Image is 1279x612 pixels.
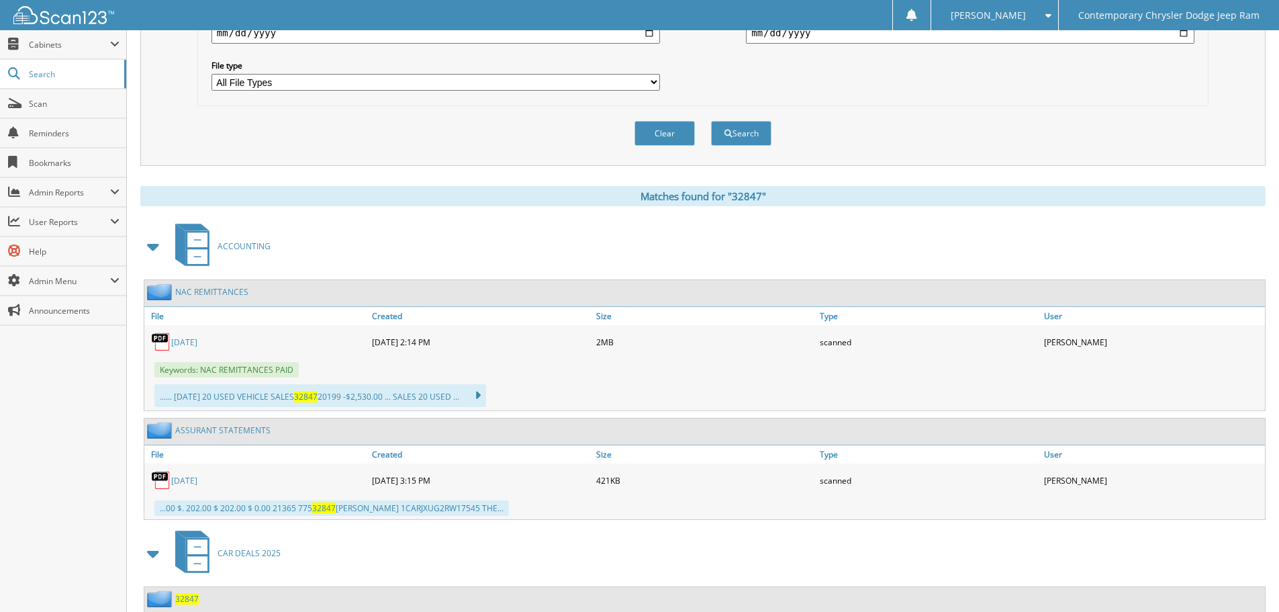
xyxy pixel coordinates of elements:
a: 32847 [175,593,199,605]
span: ACCOUNTING [218,241,271,252]
button: Search [711,121,771,146]
div: scanned [816,467,1041,494]
span: 32847 [294,391,318,402]
a: Created [369,445,593,464]
span: Search [29,69,117,80]
a: User [1041,307,1265,325]
img: folder2.png [147,283,175,300]
span: Announcements [29,305,120,316]
a: File [144,307,369,325]
img: PDF.png [151,470,171,490]
input: start [211,22,660,44]
a: CAR DEALS 2025 [167,527,281,580]
button: Clear [634,121,695,146]
a: Created [369,307,593,325]
img: scan123-logo-white.svg [13,6,114,24]
a: Type [816,445,1041,464]
input: end [746,22,1194,44]
span: User Reports [29,216,110,228]
a: Type [816,307,1041,325]
a: Size [593,445,817,464]
span: Scan [29,98,120,110]
img: PDF.png [151,332,171,352]
span: Contemporary Chrysler Dodge Jeep Ram [1078,11,1260,19]
span: Keywords: NAC REMITTANCES PAID [154,362,299,378]
div: 421KB [593,467,817,494]
div: [DATE] 3:15 PM [369,467,593,494]
span: CAR DEALS 2025 [218,548,281,559]
div: 2MB [593,329,817,355]
img: folder2.png [147,422,175,439]
label: File type [211,60,660,71]
div: ...... [DATE] 20 USED VEHICLE SALES 20199 -$2,530.00 ... SALES 20 USED ... [154,384,486,407]
a: File [144,445,369,464]
a: Size [593,307,817,325]
span: Admin Menu [29,275,110,287]
a: ASSURANT STATEMENTS [175,425,271,436]
div: Matches found for "32847" [140,186,1266,206]
span: Bookmarks [29,157,120,169]
a: ACCOUNTING [167,220,271,273]
a: User [1041,445,1265,464]
a: [DATE] [171,475,197,486]
div: ...00 $. 202.00 $ 202.00 $ 0.00 21365 775 [PERSON_NAME] 1CARJXUG2RW17545 THE... [154,500,509,516]
iframe: Chat Widget [1212,548,1279,612]
span: Reminders [29,128,120,139]
div: scanned [816,329,1041,355]
a: [DATE] [171,337,197,348]
div: [PERSON_NAME] [1041,329,1265,355]
span: [PERSON_NAME] [951,11,1026,19]
span: Cabinets [29,39,110,50]
img: folder2.png [147,591,175,607]
div: [PERSON_NAME] [1041,467,1265,494]
a: NAC REMITTANCES [175,286,248,298]
div: [DATE] 2:14 PM [369,329,593,355]
span: Help [29,246,120,257]
span: Admin Reports [29,187,110,198]
span: 32847 [312,502,336,514]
